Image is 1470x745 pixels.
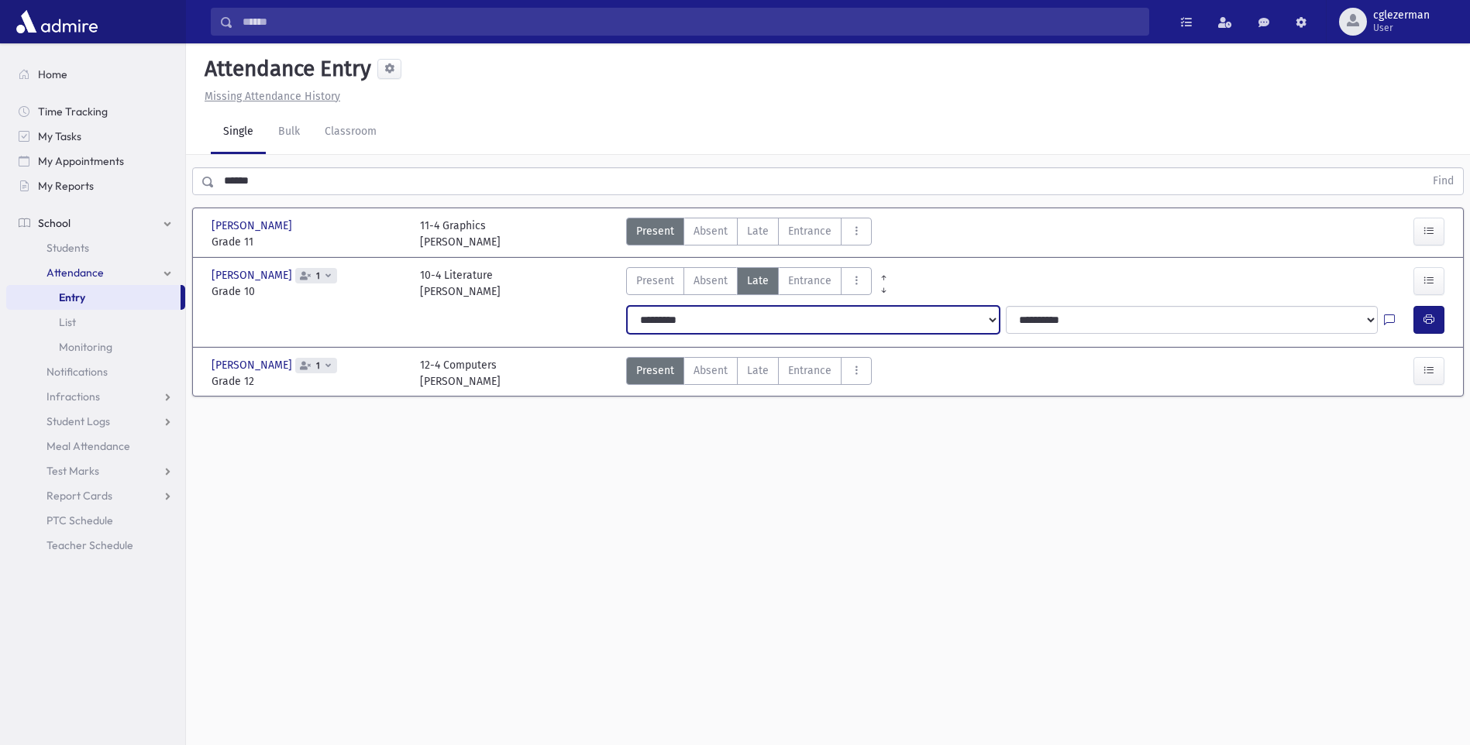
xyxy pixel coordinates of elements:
[38,179,94,193] span: My Reports
[38,67,67,81] span: Home
[312,111,389,154] a: Classroom
[420,357,501,390] div: 12-4 Computers [PERSON_NAME]
[626,218,872,250] div: AttTypes
[59,340,112,354] span: Monitoring
[212,283,405,300] span: Grade 10
[636,273,674,289] span: Present
[747,223,769,239] span: Late
[6,434,185,458] a: Meal Attendance
[636,223,674,239] span: Present
[59,315,76,329] span: List
[6,384,185,409] a: Infractions
[6,409,185,434] a: Student Logs
[6,211,185,235] a: School
[788,273,831,289] span: Entrance
[46,241,89,255] span: Students
[46,365,108,379] span: Notifications
[747,362,769,379] span: Late
[46,414,110,428] span: Student Logs
[212,234,405,250] span: Grade 11
[626,267,872,300] div: AttTypes
[46,439,130,453] span: Meal Attendance
[46,464,99,478] span: Test Marks
[6,508,185,533] a: PTC Schedule
[788,223,831,239] span: Entrance
[6,458,185,483] a: Test Marks
[420,267,501,300] div: 10-4 Literature [PERSON_NAME]
[38,154,124,168] span: My Appointments
[1373,22,1430,34] span: User
[313,361,323,371] span: 1
[212,373,405,390] span: Grade 12
[212,357,295,373] span: [PERSON_NAME]
[6,173,185,198] a: My Reports
[313,271,323,281] span: 1
[1424,168,1463,194] button: Find
[233,8,1148,36] input: Search
[6,149,185,173] a: My Appointments
[636,362,674,379] span: Present
[46,489,112,503] span: Report Cards
[788,362,831,379] span: Entrance
[12,6,102,37] img: AdmirePro
[6,124,185,149] a: My Tasks
[6,235,185,260] a: Students
[420,218,501,250] div: 11-4 Graphics [PERSON_NAME]
[6,533,185,558] a: Teacher Schedule
[1373,9,1430,22] span: cglezerman
[694,223,728,239] span: Absent
[46,513,113,527] span: PTC Schedule
[6,62,185,87] a: Home
[205,90,340,103] u: Missing Attendance History
[626,357,872,390] div: AttTypes
[46,266,104,280] span: Attendance
[694,362,728,379] span: Absent
[6,260,185,285] a: Attendance
[38,129,81,143] span: My Tasks
[198,90,340,103] a: Missing Attendance History
[6,310,185,335] a: List
[46,390,100,403] span: Infractions
[46,538,133,552] span: Teacher Schedule
[6,99,185,124] a: Time Tracking
[6,285,181,310] a: Entry
[211,111,266,154] a: Single
[212,218,295,234] span: [PERSON_NAME]
[38,216,71,230] span: School
[694,273,728,289] span: Absent
[212,267,295,283] span: [PERSON_NAME]
[747,273,769,289] span: Late
[266,111,312,154] a: Bulk
[6,359,185,384] a: Notifications
[59,290,85,304] span: Entry
[6,483,185,508] a: Report Cards
[198,56,371,82] h5: Attendance Entry
[38,105,108,118] span: Time Tracking
[6,335,185,359] a: Monitoring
